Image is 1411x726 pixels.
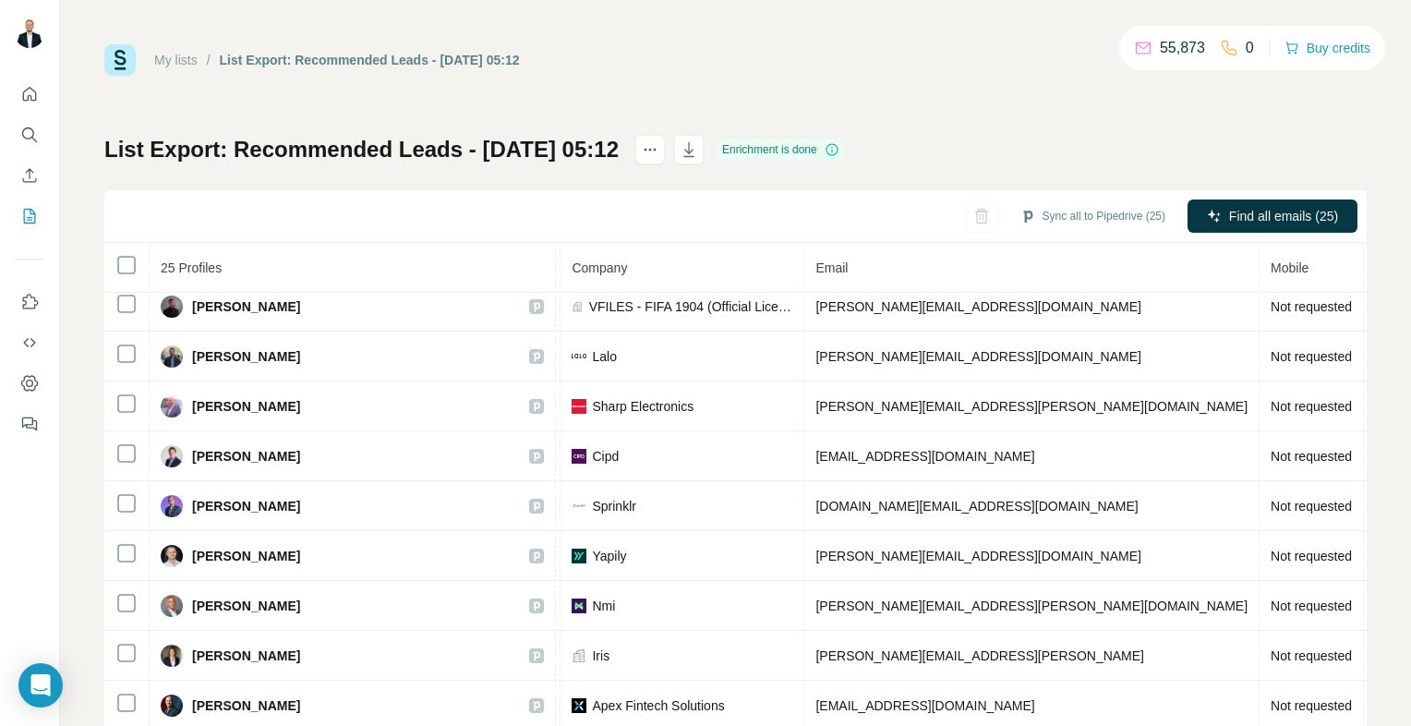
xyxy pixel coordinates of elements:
img: company-logo [572,449,586,464]
img: company-logo [572,549,586,563]
span: Cipd [592,447,619,466]
span: Not requested [1271,599,1352,613]
span: [PERSON_NAME] [192,497,300,515]
span: Sharp Electronics [592,397,693,416]
span: [PERSON_NAME] [192,696,300,715]
img: company-logo [572,503,586,508]
button: Quick start [15,78,44,111]
div: Enrichment is done [717,139,845,161]
p: 0 [1246,37,1254,59]
span: [PERSON_NAME][EMAIL_ADDRESS][PERSON_NAME][DOMAIN_NAME] [815,399,1248,414]
button: Find all emails (25) [1188,200,1357,233]
span: Not requested [1271,698,1352,713]
button: Feedback [15,407,44,441]
img: company-logo [572,354,586,357]
img: Avatar [161,345,183,368]
span: 25 Profiles [161,260,222,275]
button: Use Surfe API [15,326,44,359]
a: My lists [154,53,198,67]
span: [PERSON_NAME] [192,397,300,416]
button: actions [635,135,665,164]
span: [PERSON_NAME] [192,647,300,665]
span: [PERSON_NAME][EMAIL_ADDRESS][PERSON_NAME][DOMAIN_NAME] [815,599,1248,613]
span: [PERSON_NAME] [192,597,300,615]
h1: List Export: Recommended Leads - [DATE] 05:12 [104,135,619,164]
span: Yapily [592,547,626,565]
img: Avatar [161,595,183,617]
span: Mobile [1271,260,1308,275]
span: Sprinklr [592,497,635,515]
img: Avatar [161,495,183,517]
span: Nmi [592,597,615,615]
span: [PERSON_NAME][EMAIL_ADDRESS][DOMAIN_NAME] [815,549,1140,563]
span: Not requested [1271,648,1352,663]
span: [PERSON_NAME] [192,447,300,466]
span: Lalo [592,347,616,366]
span: Company [572,260,627,275]
img: company-logo [572,698,586,713]
span: VFILES - FIFA 1904 (Official Licensed Partner) [589,297,793,316]
img: Avatar [161,395,183,417]
button: Search [15,118,44,151]
img: Avatar [15,18,44,48]
img: company-logo [572,599,586,613]
span: [PERSON_NAME] [192,297,300,316]
span: Not requested [1271,399,1352,414]
div: Open Intercom Messenger [18,663,63,708]
span: Email [815,260,848,275]
button: Sync all to Pipedrive (25) [1007,202,1178,230]
span: [PERSON_NAME] [192,347,300,366]
span: [PERSON_NAME][EMAIL_ADDRESS][DOMAIN_NAME] [815,299,1140,314]
span: [PERSON_NAME][EMAIL_ADDRESS][PERSON_NAME] [815,648,1144,663]
li: / [207,51,211,69]
span: Not requested [1271,549,1352,563]
img: Avatar [161,296,183,318]
button: Dashboard [15,367,44,400]
button: Enrich CSV [15,159,44,192]
img: Avatar [161,545,183,567]
span: Not requested [1271,499,1352,514]
span: Not requested [1271,349,1352,364]
span: Iris [592,647,609,665]
span: [PERSON_NAME][EMAIL_ADDRESS][DOMAIN_NAME] [815,349,1140,364]
span: Not requested [1271,449,1352,464]
span: [DOMAIN_NAME][EMAIL_ADDRESS][DOMAIN_NAME] [815,499,1138,514]
p: 55,873 [1160,37,1205,59]
span: [PERSON_NAME] [192,547,300,565]
button: Use Surfe on LinkedIn [15,285,44,319]
img: Avatar [161,645,183,667]
img: Surfe Logo [104,44,136,76]
span: Not requested [1271,299,1352,314]
span: Apex Fintech Solutions [592,696,724,715]
span: [EMAIL_ADDRESS][DOMAIN_NAME] [815,698,1034,713]
span: Find all emails (25) [1229,207,1338,225]
img: company-logo [572,399,586,414]
img: Avatar [161,445,183,467]
button: My lists [15,200,44,233]
img: Avatar [161,695,183,717]
button: Buy credits [1284,35,1370,61]
div: List Export: Recommended Leads - [DATE] 05:12 [220,51,520,69]
span: [EMAIL_ADDRESS][DOMAIN_NAME] [815,449,1034,464]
